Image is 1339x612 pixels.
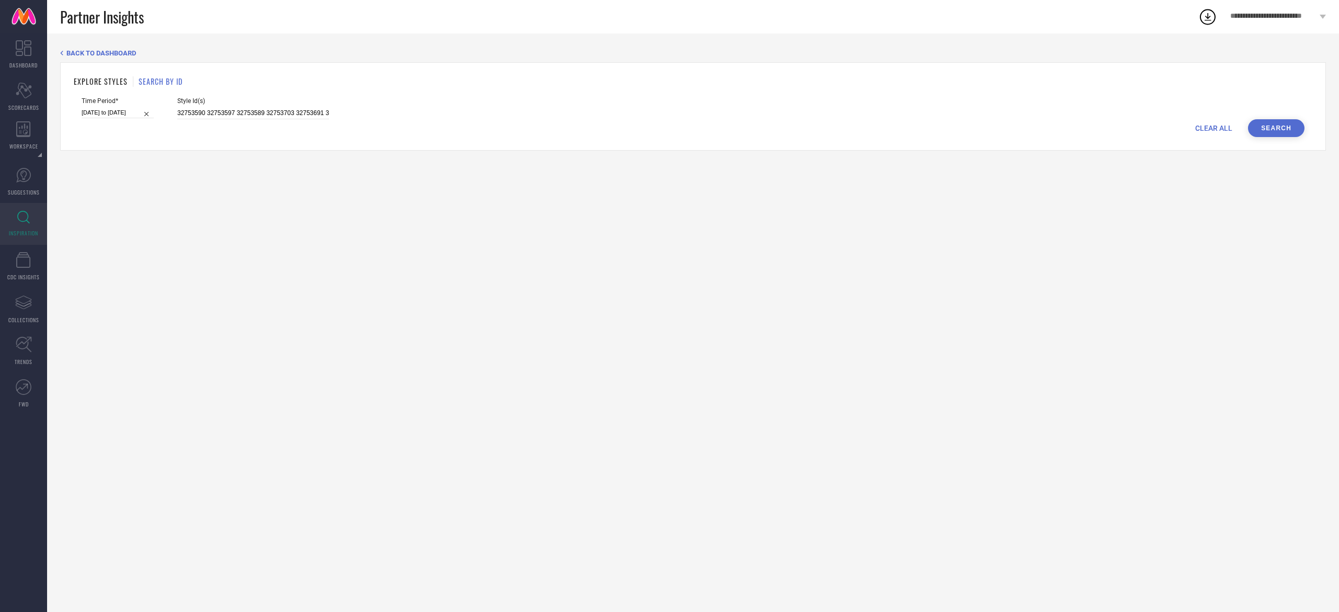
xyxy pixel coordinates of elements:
div: Open download list [1198,7,1217,26]
span: CLEAR ALL [1195,124,1232,132]
span: Style Id(s) [177,97,329,105]
input: Select time period [82,107,154,118]
h1: SEARCH BY ID [139,76,183,87]
span: BACK TO DASHBOARD [66,49,136,57]
span: DASHBOARD [9,61,38,69]
h1: EXPLORE STYLES [74,76,128,87]
span: FWD [19,400,29,408]
button: Search [1248,119,1304,137]
input: Enter comma separated style ids e.g. 12345, 67890 [177,107,329,119]
span: COLLECTIONS [8,316,39,324]
span: Partner Insights [60,6,144,28]
span: TRENDS [15,358,32,366]
div: Back TO Dashboard [60,49,1326,57]
span: Time Period* [82,97,154,105]
span: CDC INSIGHTS [7,273,40,281]
span: WORKSPACE [9,142,38,150]
span: INSPIRATION [9,229,38,237]
span: SUGGESTIONS [8,188,40,196]
span: SCORECARDS [8,104,39,111]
